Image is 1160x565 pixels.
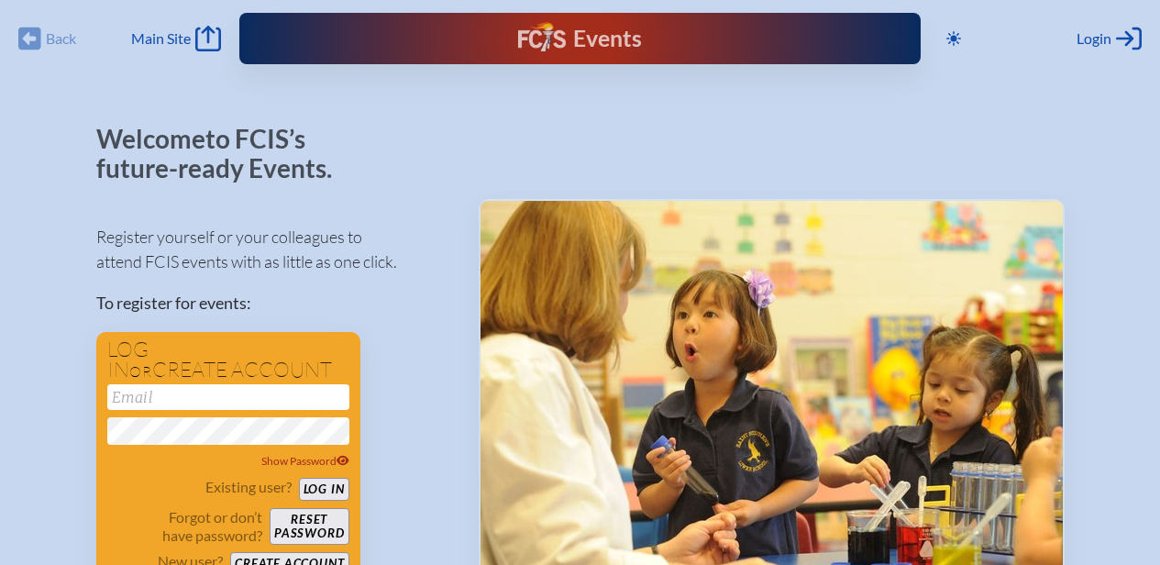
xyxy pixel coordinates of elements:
div: FCIS Events — Future ready [439,22,722,55]
button: Resetpassword [270,508,348,545]
p: To register for events: [96,291,449,316]
a: Main Site [131,26,221,51]
span: or [129,362,152,381]
button: Log in [299,478,349,501]
span: Show Password [261,454,349,468]
p: Register yourself or your colleagues to attend FCIS events with as little as one click. [96,225,449,274]
p: Existing user? [205,478,292,496]
h1: Log in create account [107,339,349,381]
p: Welcome to FCIS’s future-ready Events. [96,125,353,183]
p: Forgot or don’t have password? [107,508,263,545]
span: Login [1077,29,1111,48]
input: Email [107,384,349,410]
span: Main Site [131,29,191,48]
